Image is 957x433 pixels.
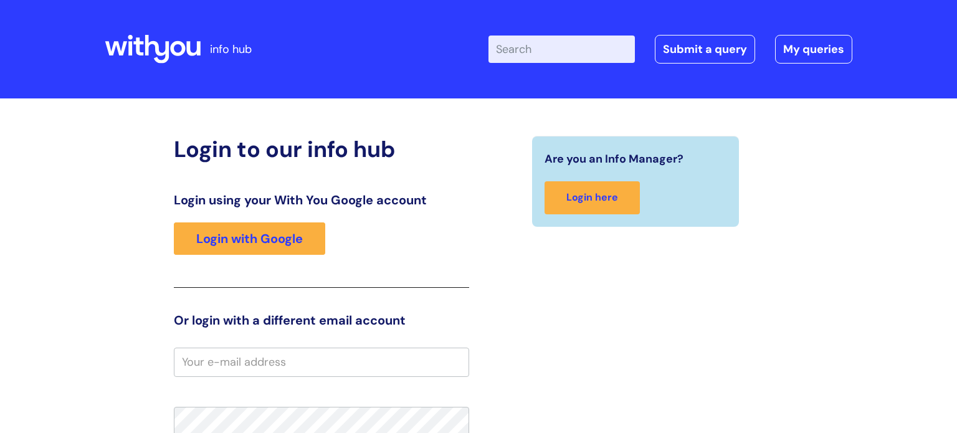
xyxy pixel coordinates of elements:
span: Are you an Info Manager? [545,149,683,169]
h3: Login using your With You Google account [174,193,469,207]
h2: Login to our info hub [174,136,469,163]
a: Login here [545,181,640,214]
a: Login with Google [174,222,325,255]
h3: Or login with a different email account [174,313,469,328]
a: My queries [775,35,852,64]
a: Submit a query [655,35,755,64]
input: Your e-mail address [174,348,469,376]
p: info hub [210,39,252,59]
input: Search [488,36,635,63]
